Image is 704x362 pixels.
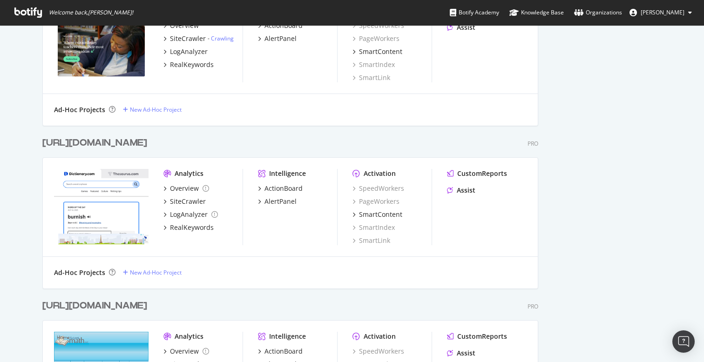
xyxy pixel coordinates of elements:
div: Assist [457,186,475,195]
div: [URL][DOMAIN_NAME] [42,136,147,150]
a: LogAnalyzer [163,47,208,56]
a: Crawling [211,34,234,42]
a: SmartContent [352,210,402,219]
div: RealKeywords [170,223,214,232]
div: Ad-Hoc Projects [54,105,105,114]
a: ActionBoard [258,347,303,356]
img: https://www.dictionary.com/ [54,169,149,244]
a: SpeedWorkers [352,347,404,356]
div: - [208,34,234,42]
a: SmartLink [352,73,390,82]
div: Analytics [175,332,203,341]
div: Activation [364,169,396,178]
a: Assist [447,186,475,195]
div: Intelligence [269,332,306,341]
div: Organizations [574,8,622,17]
div: SiteCrawler [170,197,206,206]
img: teacherspayteachers.com [54,6,149,81]
div: AlertPanel [264,197,297,206]
div: New Ad-Hoc Project [130,106,182,114]
div: CustomReports [457,332,507,341]
div: ActionBoard [264,184,303,193]
div: Overview [170,347,199,356]
a: PageWorkers [352,197,399,206]
button: [PERSON_NAME] [622,5,699,20]
div: Open Intercom Messenger [672,330,695,353]
a: SmartIndex [352,223,395,232]
div: Ad-Hoc Projects [54,268,105,277]
a: CustomReports [447,169,507,178]
a: PageWorkers [352,34,399,43]
div: Assist [457,349,475,358]
a: AlertPanel [258,197,297,206]
a: SiteCrawler- Crawling [163,34,234,43]
div: ActionBoard [264,347,303,356]
div: LogAnalyzer [170,47,208,56]
div: Botify Academy [450,8,499,17]
span: John McLendon [641,8,684,16]
div: Pro [528,302,538,310]
div: Analytics [175,169,203,178]
a: CustomReports [447,332,507,341]
a: New Ad-Hoc Project [123,106,182,114]
a: RealKeywords [163,223,214,232]
a: RealKeywords [163,60,214,69]
a: Overview [163,184,209,193]
a: AlertPanel [258,34,297,43]
a: ActionBoard [258,184,303,193]
div: SiteCrawler [170,34,206,43]
div: LogAnalyzer [170,210,208,219]
a: [URL][DOMAIN_NAME] [42,299,151,313]
a: SmartIndex [352,60,395,69]
a: SpeedWorkers [352,184,404,193]
div: AlertPanel [264,34,297,43]
div: Overview [170,184,199,193]
div: Intelligence [269,169,306,178]
div: RealKeywords [170,60,214,69]
a: Assist [447,23,475,32]
div: SmartContent [359,47,402,56]
div: [URL][DOMAIN_NAME] [42,299,147,313]
a: SmartLink [352,236,390,245]
span: Welcome back, [PERSON_NAME] ! [49,9,133,16]
a: New Ad-Hoc Project [123,268,182,276]
div: Knowledge Base [509,8,564,17]
div: Assist [457,23,475,32]
a: SiteCrawler [163,197,206,206]
div: Activation [364,332,396,341]
a: Overview [163,347,209,356]
a: SmartContent [352,47,402,56]
div: SmartContent [359,210,402,219]
div: New Ad-Hoc Project [130,268,182,276]
a: [URL][DOMAIN_NAME] [42,136,151,150]
div: CustomReports [457,169,507,178]
a: LogAnalyzer [163,210,218,219]
a: Assist [447,349,475,358]
div: Pro [528,140,538,147]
